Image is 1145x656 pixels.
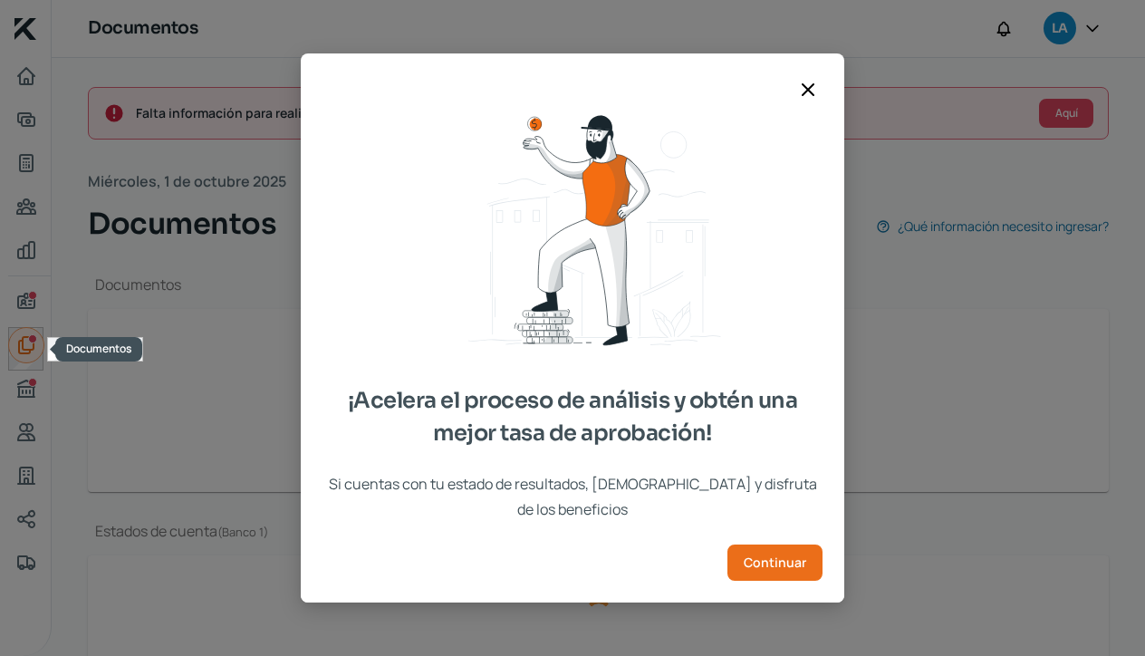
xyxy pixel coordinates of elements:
span: Documentos [66,341,131,356]
span: Si cuentas con tu estado de resultados, [DEMOGRAPHIC_DATA] y disfruta de los beneficios [322,471,823,524]
span: ¡Acelera el proceso de análisis y obtén una mejor tasa de aprobación! [322,384,823,449]
button: Continuar [727,545,823,581]
span: Continuar [744,556,806,569]
img: ¡Acelera el proceso de análisis y obtén una mejor tasa de aprobación! [400,104,745,362]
